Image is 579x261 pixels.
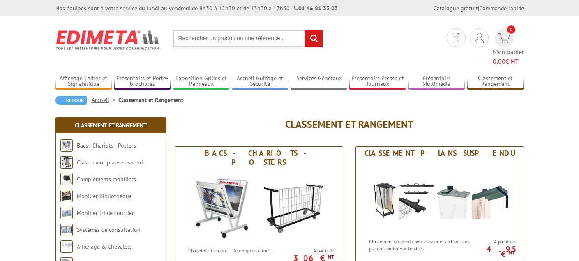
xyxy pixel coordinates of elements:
a: Accueil [92,96,118,104]
a: Exposition Grilles et Panneaux [173,75,230,88]
a: Bacs - Chariots - Posters [77,142,136,149]
div: Nos équipes sont à votre service du lundi au vendredi de 8h30 à 12h30 et de 13h30 à 17h30 [55,4,338,12]
p: Classement suspendu pour classer et archiver vos plans et porter vos feuilles. [369,238,471,252]
img: Edimeta [55,25,160,55]
span: € HT [493,57,524,66]
p: Chariot de Transport : Remorquez le tout ! [188,247,290,254]
a: Présentoirs Presse et Journaux [349,75,406,88]
img: Bacs - Chariots - Posters [60,139,73,152]
a: Présentoirs Multimédia [408,75,465,88]
a: Commande rapide [479,5,524,12]
span: 0 [507,25,515,34]
p: 4.95 € [469,247,515,256]
a: Présentoirs et Porte-brochures [114,75,171,88]
a: Affichage Cadres et Signalétique [55,75,112,88]
img: Classement plans suspendu [364,160,516,234]
a: Classement et Rangement [467,75,524,88]
img: Bacs - Chariots - Posters [183,169,335,243]
sup: HT [509,249,515,256]
a: Classement et Rangement [75,122,147,129]
div: Classement plans suspendu [358,149,521,158]
a: devis rapide 0 Mon panier 0,00€ HT [493,28,524,66]
a: Mobilier Bibliothèque [77,192,132,200]
li: Classement et Rangement [118,96,183,104]
span: A partir de [292,247,334,254]
a: Catalogue gratuit [434,5,478,12]
span: A partir de [473,238,515,245]
h1: Classement et Rangement [175,119,524,130]
input: Rechercher un produit ou une référence... [173,30,323,47]
a: Services Généraux [291,75,347,88]
strong: 01 46 81 33 03 [294,5,338,12]
input: rechercher [305,30,323,47]
a: Accueil Guidage et Sécurité [232,75,288,88]
img: Mobilier Bibliothèque [60,190,73,202]
p: 306 € [288,256,334,261]
a: Classement plans suspendu [77,159,146,166]
span: Mon panier [493,47,524,66]
a: Compléments mobiliers [77,176,136,183]
div: | [434,4,524,12]
img: Classement plans suspendu [60,156,73,169]
img: Compléments mobiliers [60,173,73,185]
div: Bacs - Chariots - Posters [177,149,341,167]
span: 0,00 [493,57,505,65]
img: devis rapide [452,33,460,43]
sup: HT [328,253,334,260]
a: Retour [55,96,87,105]
img: devis rapide [475,33,484,43]
img: devis rapide [498,33,510,43]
